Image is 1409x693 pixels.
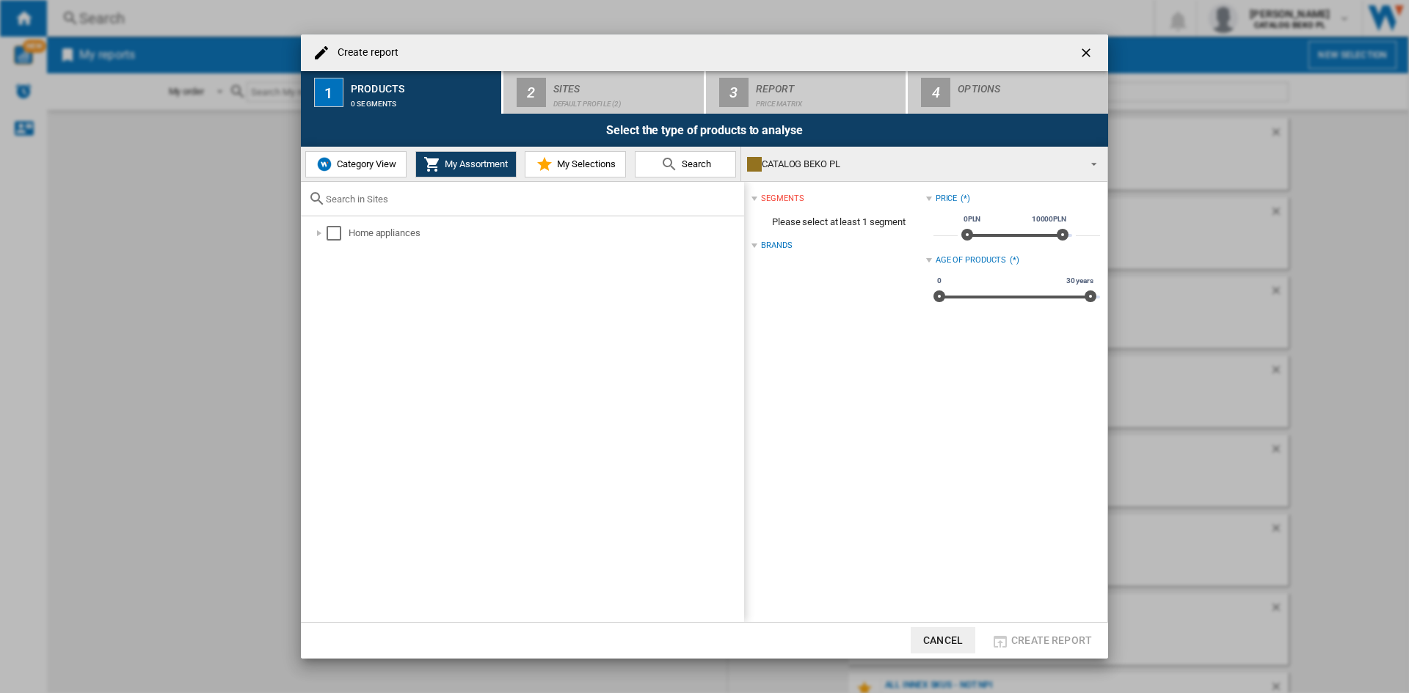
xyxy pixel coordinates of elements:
[936,254,1007,266] div: Age of products
[327,226,349,241] md-checkbox: Select
[935,275,944,287] span: 0
[305,151,407,177] button: Category View
[987,627,1096,653] button: Create report
[553,158,616,169] span: My Selections
[961,213,983,225] span: 0PLN
[1064,275,1096,287] span: 30 years
[316,155,333,173] img: wiser-icon-blue.png
[553,77,698,92] div: Sites
[921,78,950,107] div: 4
[517,78,546,107] div: 2
[349,226,742,241] div: Home appliances
[314,78,343,107] div: 1
[503,71,705,114] button: 2 Sites Default profile (2)
[958,77,1102,92] div: Options
[678,158,711,169] span: Search
[326,194,737,205] input: Search in Sites
[635,151,736,177] button: Search
[525,151,626,177] button: My Selections
[761,193,804,205] div: segments
[301,114,1108,147] div: Select the type of products to analyse
[1073,38,1102,67] button: getI18NText('BUTTONS.CLOSE_DIALOG')
[936,193,958,205] div: Price
[333,158,396,169] span: Category View
[351,92,495,108] div: 0 segments
[351,77,495,92] div: Products
[706,71,908,114] button: 3 Report Price Matrix
[415,151,517,177] button: My Assortment
[441,158,508,169] span: My Assortment
[761,240,792,252] div: Brands
[756,92,900,108] div: Price Matrix
[1011,634,1092,646] span: Create report
[756,77,900,92] div: Report
[553,92,698,108] div: Default profile (2)
[1079,45,1096,63] ng-md-icon: getI18NText('BUTTONS.CLOSE_DIALOG')
[747,154,1078,175] div: CATALOG BEKO PL
[719,78,749,107] div: 3
[908,71,1108,114] button: 4 Options
[1030,213,1068,225] span: 10000PLN
[751,208,925,236] span: Please select at least 1 segment
[301,71,503,114] button: 1 Products 0 segments
[911,627,975,653] button: Cancel
[330,45,398,60] h4: Create report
